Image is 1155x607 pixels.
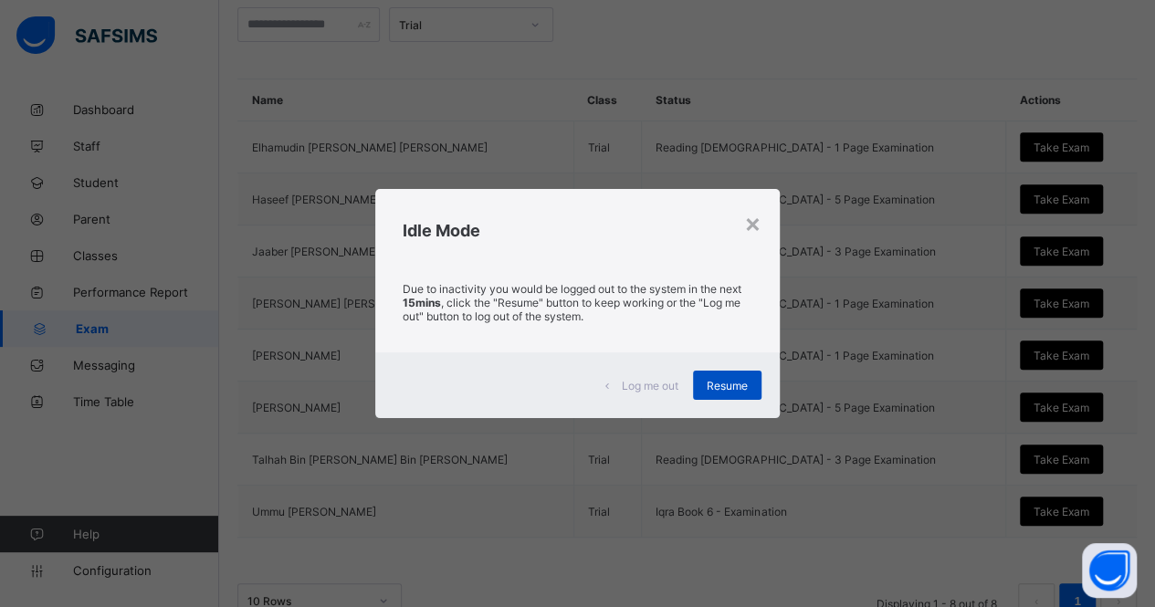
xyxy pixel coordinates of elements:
[403,296,441,309] strong: 15mins
[707,379,748,392] span: Resume
[622,379,678,392] span: Log me out
[1082,543,1137,598] button: Open asap
[403,221,752,240] h2: Idle Mode
[744,207,761,238] div: ×
[403,282,752,323] p: Due to inactivity you would be logged out to the system in the next , click the "Resume" button t...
